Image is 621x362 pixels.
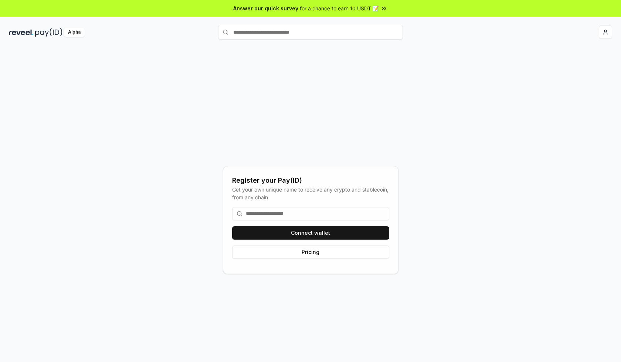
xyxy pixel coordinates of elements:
[232,246,389,259] button: Pricing
[233,4,298,12] span: Answer our quick survey
[9,28,34,37] img: reveel_dark
[232,226,389,240] button: Connect wallet
[35,28,62,37] img: pay_id
[64,28,85,37] div: Alpha
[232,175,389,186] div: Register your Pay(ID)
[300,4,379,12] span: for a chance to earn 10 USDT 📝
[232,186,389,201] div: Get your own unique name to receive any crypto and stablecoin, from any chain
